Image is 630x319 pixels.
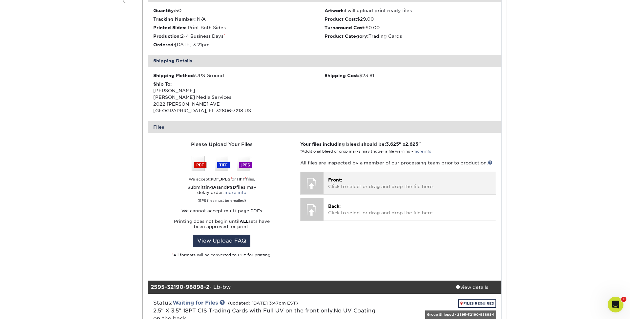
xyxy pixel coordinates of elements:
[153,8,175,13] strong: Quantity:
[153,7,325,14] li: 50
[213,185,218,190] strong: AI
[153,72,325,79] div: UPS Ground
[325,25,366,30] strong: Turnaround Cost:
[325,24,496,31] li: $0.00
[300,141,421,147] strong: Your files including bleed should be: " x "
[153,208,290,214] p: We cannot accept multi-page PDFs
[197,16,206,22] span: N/A
[325,16,357,22] strong: Product Cost:
[425,310,496,319] div: Group Shipped - 2595-32190-98898-1
[413,149,431,154] a: more info
[227,185,236,190] strong: PSD
[300,149,431,154] small: *Additional bleed or crop marks may trigger a file warning –
[153,81,172,87] strong: Ship To:
[211,177,219,181] strong: PDF
[153,141,290,148] div: Please Upload Your Files
[325,16,496,22] li: $29.00
[193,235,250,247] a: View Upload FAQ
[153,185,290,203] p: Submitting and files may delay order:
[153,177,290,182] div: We accept: , or files.
[188,25,226,30] span: Print Both Sides
[153,42,175,47] strong: Ordered:
[325,33,368,39] strong: Product Category:
[405,141,418,147] span: 2.625
[328,203,491,216] p: Click to select or drag and drop the file here.
[173,300,218,306] a: Waiting for Files
[153,33,325,39] li: 2-4 Business Days
[240,219,248,224] strong: ALL
[245,177,246,180] sup: 1
[153,81,325,114] div: [PERSON_NAME] [PERSON_NAME] Media Services 2022 [PERSON_NAME] AVE [GEOGRAPHIC_DATA], FL 32806-721...
[153,252,290,258] div: All formats will be converted to PDF for printing.
[153,41,325,48] li: [DATE] 3:21pm
[442,281,501,294] a: view details
[325,33,496,39] li: Trading Cards
[325,73,359,78] strong: Shipping Cost:
[151,284,209,290] strong: 2595-32190-98898-2
[148,281,443,294] div: - Lb-bw
[220,177,231,181] strong: JPEG
[621,297,626,302] span: 1
[172,252,173,256] sup: 1
[458,299,496,308] a: FILES REQUIRED
[328,177,491,190] p: Click to select or drag and drop the file here.
[153,33,181,39] strong: Production:
[386,141,399,147] span: 3.625
[442,284,501,290] div: view details
[153,16,196,22] strong: Tracking Number:
[153,219,290,229] p: Printing does not begin until sets have been approved for print.
[228,301,298,306] small: (updated: [DATE] 3:47pm EST)
[192,156,252,171] img: We accept: PSD, TIFF, or JPEG (JPG)
[148,121,502,133] div: Files
[608,297,623,312] iframe: Intercom live chat
[153,25,186,30] strong: Printed Sides:
[198,195,246,203] small: (EPS files must be emailed)
[231,177,232,180] sup: 1
[236,177,245,181] strong: TIFF
[328,203,341,209] span: Back:
[300,159,496,166] p: All files are inspected by a member of our processing team prior to production.
[325,8,345,13] strong: Artwork:
[328,177,342,182] span: Front:
[153,73,195,78] strong: Shipping Method:
[325,7,496,14] li: I will upload print ready files.
[224,190,246,195] a: more info
[148,55,502,67] div: Shipping Details
[325,72,496,79] div: $23.81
